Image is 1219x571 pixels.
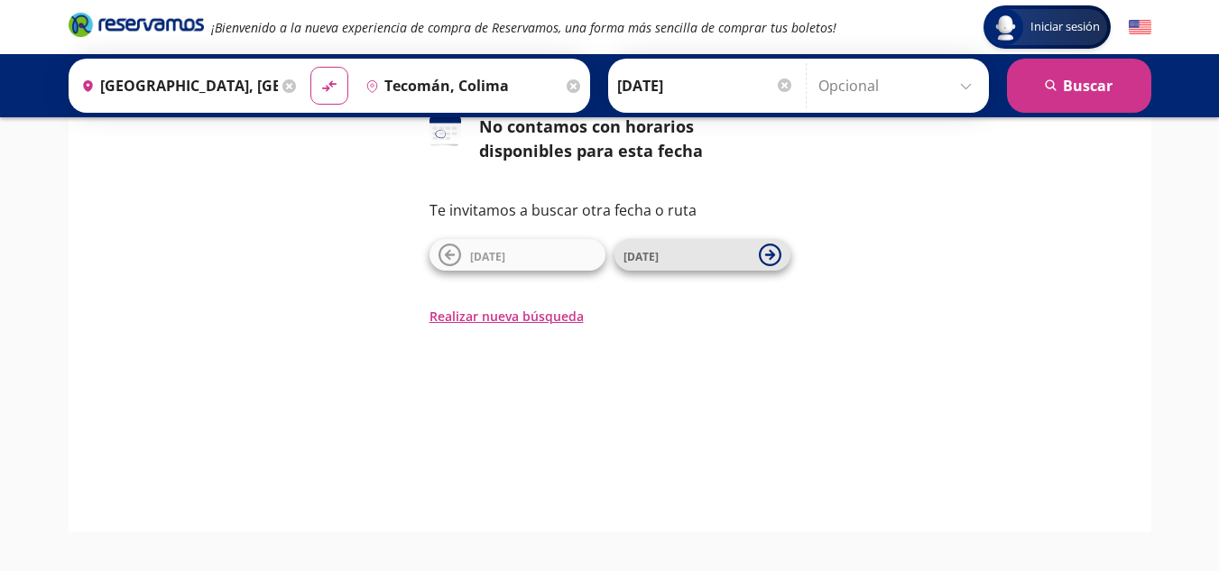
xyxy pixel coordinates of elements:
[429,199,790,221] p: Te invitamos a buscar otra fecha o ruta
[1023,18,1107,36] span: Iniciar sesión
[479,115,790,163] div: No contamos con horarios disponibles para esta fecha
[74,63,278,108] input: Buscar Origen
[623,249,659,264] span: [DATE]
[211,19,836,36] em: ¡Bienvenido a la nueva experiencia de compra de Reservamos, una forma más sencilla de comprar tus...
[1129,16,1151,39] button: English
[1007,59,1151,113] button: Buscar
[69,11,204,43] a: Brand Logo
[358,63,562,108] input: Buscar Destino
[617,63,794,108] input: Elegir Fecha
[614,239,790,271] button: [DATE]
[818,63,980,108] input: Opcional
[470,249,505,264] span: [DATE]
[69,11,204,38] i: Brand Logo
[429,307,584,326] button: Realizar nueva búsqueda
[429,239,605,271] button: [DATE]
